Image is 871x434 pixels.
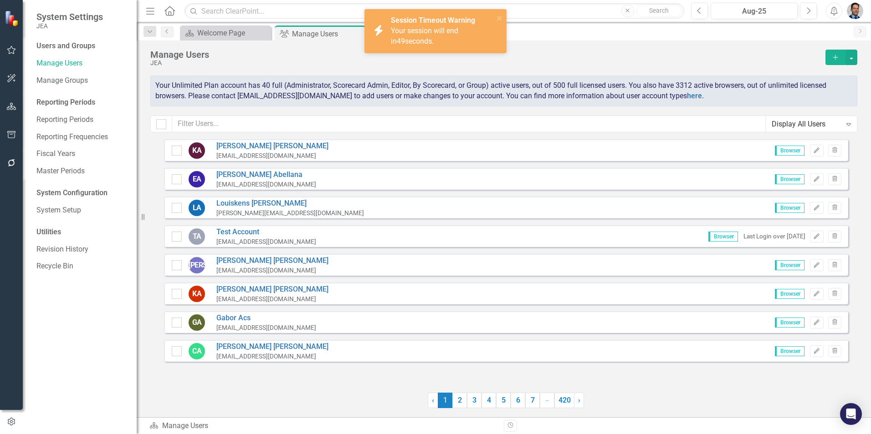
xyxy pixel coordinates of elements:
[391,26,458,45] span: Your session will end in seconds.
[775,174,804,184] span: Browser
[711,3,798,19] button: Aug-25
[36,205,128,216] a: System Setup
[216,151,328,160] div: [EMAIL_ADDRESS][DOMAIN_NAME]
[772,119,841,129] div: Display All Users
[554,393,574,408] a: 420
[189,314,205,331] div: GA
[189,286,205,302] div: KA
[775,346,804,356] span: Browser
[216,266,328,275] div: [EMAIL_ADDRESS][DOMAIN_NAME]
[708,232,738,242] span: Browser
[189,200,205,216] div: LA
[184,3,684,19] input: Search ClearPoint...
[36,41,128,51] div: Users and Groups
[36,58,128,69] a: Manage Users
[482,393,496,408] a: 4
[36,227,128,237] div: Utilities
[216,180,316,189] div: [EMAIL_ADDRESS][DOMAIN_NAME]
[36,149,128,159] a: Fiscal Years
[182,27,269,39] a: Welcome Page
[847,3,863,19] img: Christopher Barrett
[189,257,205,273] div: [PERSON_NAME]
[36,22,103,30] small: JEA
[391,16,475,25] strong: Session Timeout Warning
[292,28,364,40] div: Manage Users
[150,60,821,66] div: JEA
[189,228,205,245] div: TA
[525,393,540,408] a: 7
[36,132,128,142] a: Reporting Frequencies
[467,393,482,408] a: 3
[172,116,766,132] input: Filter Users...
[216,352,328,361] div: [EMAIL_ADDRESS][DOMAIN_NAME]
[578,396,580,404] span: ›
[155,81,826,100] span: Your Unlimited Plan account has 40 full (Administrator, Scorecard Admin, Editor, By Scorecard, or...
[775,318,804,328] span: Browser
[197,27,269,39] div: Welcome Page
[216,295,328,303] div: [EMAIL_ADDRESS][DOMAIN_NAME]
[687,91,702,100] a: here
[36,188,128,198] div: System Configuration
[189,343,205,359] div: CA
[216,256,328,266] a: [PERSON_NAME] [PERSON_NAME]
[36,76,128,86] a: Manage Groups
[775,289,804,299] span: Browser
[149,421,497,431] div: Manage Users
[438,393,452,408] span: 1
[840,403,862,425] div: Open Intercom Messenger
[649,7,669,14] span: Search
[432,396,434,404] span: ‹
[743,232,805,241] div: Last Login over [DATE]
[775,260,804,270] span: Browser
[216,209,364,217] div: [PERSON_NAME][EMAIL_ADDRESS][DOMAIN_NAME]
[216,198,364,209] a: Louiskens [PERSON_NAME]
[496,393,511,408] a: 5
[216,141,328,151] a: [PERSON_NAME] [PERSON_NAME]
[216,284,328,295] a: [PERSON_NAME] [PERSON_NAME]
[511,393,525,408] a: 6
[36,115,128,125] a: Reporting Periods
[189,171,205,187] div: EA
[497,13,503,23] button: close
[397,37,405,45] span: 49
[216,313,316,323] a: Gabor Acs
[452,393,467,408] a: 2
[775,146,804,156] span: Browser
[150,50,821,60] div: Manage Users
[36,97,128,108] div: Reporting Periods
[36,261,128,272] a: Recycle Bin
[216,170,316,180] a: [PERSON_NAME] Abellana
[216,237,316,246] div: [EMAIL_ADDRESS][DOMAIN_NAME]
[36,11,103,22] span: System Settings
[714,6,794,17] div: Aug-25
[216,227,316,237] a: Test Account
[36,166,128,177] a: Master Periods
[216,323,316,332] div: [EMAIL_ADDRESS][DOMAIN_NAME]
[5,10,20,26] img: ClearPoint Strategy
[636,5,682,17] button: Search
[189,142,205,159] div: KA
[36,244,128,255] a: Revision History
[216,342,328,352] a: [PERSON_NAME] [PERSON_NAME]
[775,203,804,213] span: Browser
